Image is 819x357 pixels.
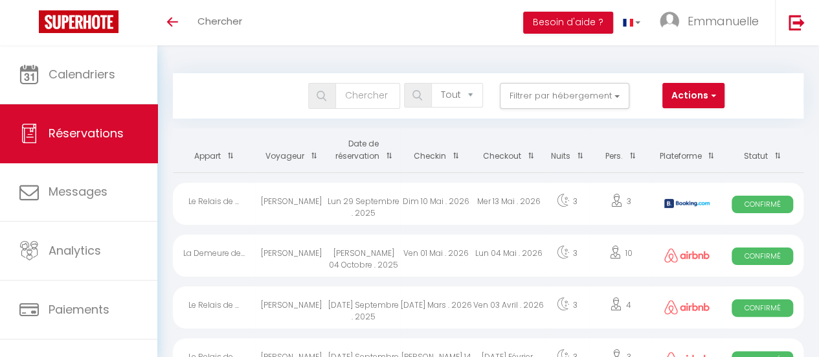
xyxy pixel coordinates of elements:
span: Paiements [49,301,109,317]
th: Sort by channel [652,128,721,172]
img: Super Booking [39,10,118,33]
span: Chercher [197,14,242,28]
span: Messages [49,183,107,200]
th: Sort by checkin [400,128,473,172]
th: Sort by rentals [173,128,255,172]
th: Sort by nights [545,128,589,172]
th: Sort by guest [255,128,328,172]
button: Filtrer par hébergement [500,83,629,109]
span: Emmanuelle [688,13,759,29]
span: Réservations [49,125,124,141]
th: Sort by people [589,128,652,172]
th: Sort by status [721,128,803,172]
th: Sort by booking date [328,128,400,172]
img: ... [660,12,679,31]
button: Actions [662,83,724,109]
button: Besoin d'aide ? [523,12,613,34]
img: logout [789,14,805,30]
th: Sort by checkout [473,128,545,172]
span: Calendriers [49,66,115,82]
span: Analytics [49,242,101,259]
input: Chercher [335,83,400,109]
